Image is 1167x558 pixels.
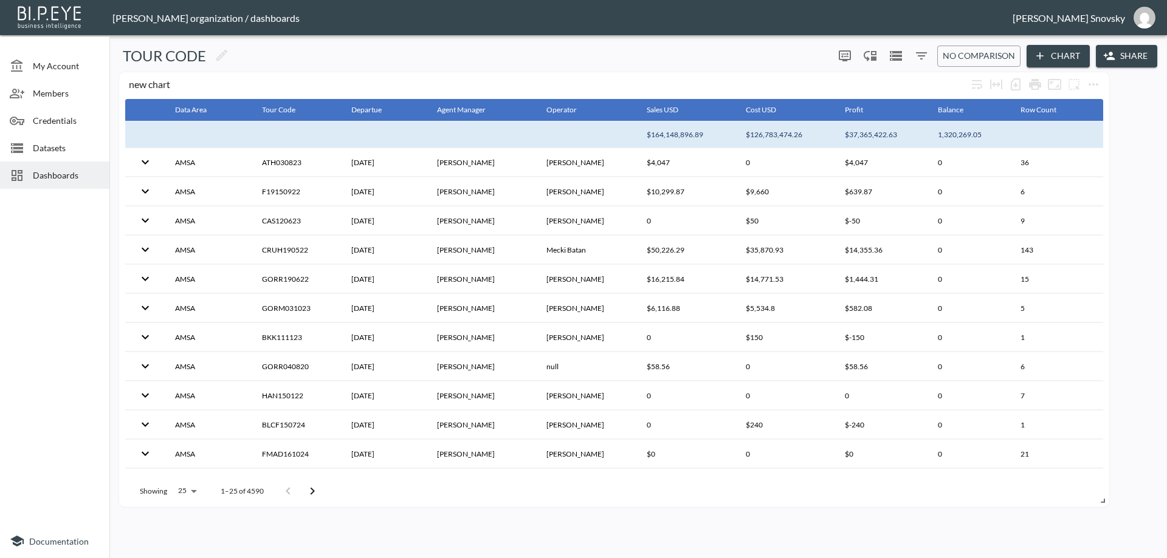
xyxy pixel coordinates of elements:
th: 0 [637,410,736,439]
th: 19/05/2022 [342,236,427,264]
th: Guy Raveh [427,177,537,206]
th: 0 [637,323,736,352]
th: AMSA [165,352,252,381]
th: 36 [1011,148,1103,177]
th: Guy Raveh [427,265,537,293]
button: Fullscreen [1045,75,1064,94]
th: Guy Raveh [427,236,537,264]
span: Credentials [33,114,100,127]
th: $1,444.31 [835,265,929,293]
th: 0 [928,265,1010,293]
th: $-240 [835,410,929,439]
th: GORM031023 [252,294,342,322]
th: FMAD161024 [252,440,342,468]
th: 11/11/2023 [342,323,427,352]
th: 0 [928,236,1010,264]
th: 15/09/2022 [342,177,427,206]
div: [PERSON_NAME] Snovsky [1013,12,1125,24]
th: 15 [1011,265,1103,293]
button: Chart [1027,45,1090,67]
th: $639.87 [835,177,929,206]
th: 03/08/2023 [342,148,427,177]
th: Daniel Karei [537,469,637,497]
th: 0 [637,206,736,235]
div: 25 [172,483,201,498]
img: bipeye-logo [15,3,85,30]
th: CRUH190522 [252,236,342,264]
span: Documentation [29,536,89,546]
p: 1–25 of 4590 [221,486,264,496]
th: GORR190622 [252,265,342,293]
div: Departue [351,103,382,117]
th: $-50 [835,206,929,235]
th: 6 [1011,352,1103,381]
th: 04/08/2020 [342,352,427,381]
th: BLCF150724 [252,410,342,439]
th: $35,870.93 [736,236,835,264]
th: 0 [928,177,1010,206]
th: $240 [736,410,835,439]
th: $150 [736,323,835,352]
th: AMSA [165,265,252,293]
button: Share [1096,45,1157,67]
button: expand row [135,472,156,493]
th: Guy Raveh [427,294,537,322]
span: Operator [546,103,593,117]
th: $4,056 [637,469,736,497]
button: expand row [135,181,156,202]
th: 0 [928,352,1010,381]
button: expand row [135,385,156,406]
th: $582.08 [835,294,929,322]
span: Row Count [1021,103,1072,117]
th: 0 [928,323,1010,352]
div: Wrap text [967,75,986,94]
div: Sales USD [647,103,678,117]
th: 9 [1011,206,1103,235]
th: 143 [1011,236,1103,264]
button: more [1064,75,1084,94]
span: Cost USD [746,103,792,117]
th: $0 [637,440,736,468]
th: 0 [736,352,835,381]
button: No comparison [937,46,1021,67]
button: Datasets [886,46,906,66]
th: 0 [928,381,1010,410]
button: expand row [135,210,156,231]
img: e1d6fdeb492d5bd457900032a53483e8 [1134,7,1155,29]
button: expand row [135,152,156,172]
div: Print [1025,75,1045,94]
th: Miriam Rocha [537,323,637,352]
th: 0 [736,440,835,468]
th: 15/07/2024 [342,410,427,439]
th: $4,047 [637,148,736,177]
span: Profit [845,103,879,117]
th: AMSA [165,381,252,410]
span: No comparison [943,49,1015,64]
th: $9,660 [736,177,835,206]
th: Guy Raveh [427,352,537,381]
button: expand row [135,268,156,289]
th: $126,783,474.26 [736,121,835,148]
th: CAS120623 [252,206,342,235]
th: $50,226.29 [637,236,736,264]
span: Departue [351,103,398,117]
p: Showing [140,486,167,496]
th: GORR040820 [252,352,342,381]
th: $10,299.87 [637,177,736,206]
th: Beatrice Sinai [537,381,637,410]
th: $14,771.53 [736,265,835,293]
button: more [835,46,855,66]
th: $4,047 [835,148,929,177]
button: gils@amsalem.com [1125,3,1164,32]
th: Guy Raveh [427,323,537,352]
th: 7 [1011,381,1103,410]
th: 0 [928,440,1010,468]
th: Guy Raveh [427,410,537,439]
div: Balance [938,103,963,117]
th: AMSA [165,323,252,352]
div: Agent Manager [437,103,486,117]
th: 1 [1011,410,1103,439]
span: Sales USD [647,103,694,117]
th: $5,534.8 [736,294,835,322]
th: AMSA [165,440,252,468]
